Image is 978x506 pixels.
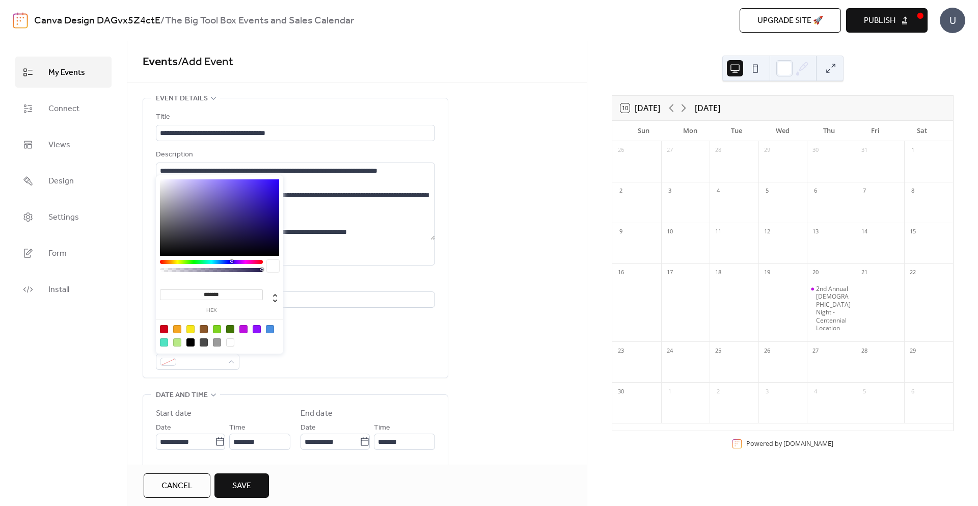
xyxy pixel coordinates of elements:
[907,185,918,197] div: 8
[617,101,664,115] button: 10[DATE]
[186,338,195,347] div: #000000
[806,121,852,141] div: Thu
[229,422,246,434] span: Time
[762,345,773,356] div: 26
[757,15,823,27] span: Upgrade site 🚀
[615,185,627,197] div: 2
[846,8,928,33] button: Publish
[664,345,675,356] div: 24
[213,338,221,347] div: #9B9B9B
[810,185,821,197] div: 6
[173,325,181,333] div: #F5A623
[667,121,713,141] div: Mon
[759,121,806,141] div: Wed
[810,226,821,237] div: 13
[907,267,918,278] div: 22
[144,473,210,498] button: Cancel
[859,226,870,237] div: 14
[143,51,178,73] a: Events
[15,237,112,269] a: Form
[160,11,165,31] b: /
[173,338,181,347] div: #B8E986
[186,325,195,333] div: #F8E71C
[156,422,171,434] span: Date
[740,8,841,33] button: Upgrade site 🚀
[156,111,433,123] div: Title
[864,15,895,27] span: Publish
[810,267,821,278] div: 20
[746,439,833,448] div: Powered by
[253,325,261,333] div: #9013FE
[664,386,675,397] div: 1
[713,226,724,237] div: 11
[48,282,69,298] span: Install
[156,149,433,161] div: Description
[859,345,870,356] div: 28
[620,121,667,141] div: Sun
[907,345,918,356] div: 29
[374,422,390,434] span: Time
[48,101,79,117] span: Connect
[713,386,724,397] div: 2
[713,145,724,156] div: 28
[160,338,168,347] div: #50E3C2
[907,145,918,156] div: 1
[178,51,233,73] span: / Add Event
[48,209,79,225] span: Settings
[213,325,221,333] div: #7ED321
[226,325,234,333] div: #417505
[907,386,918,397] div: 6
[15,57,112,88] a: My Events
[859,386,870,397] div: 5
[810,345,821,356] div: 27
[783,439,833,448] a: [DOMAIN_NAME]
[301,422,316,434] span: Date
[664,267,675,278] div: 17
[239,325,248,333] div: #BD10E0
[156,389,208,402] span: Date and time
[48,137,70,153] span: Views
[15,201,112,232] a: Settings
[160,308,263,313] label: hex
[907,226,918,237] div: 15
[615,145,627,156] div: 26
[695,102,720,114] div: [DATE]
[266,325,274,333] div: #4A90E2
[48,173,74,189] span: Design
[48,246,67,261] span: Form
[664,145,675,156] div: 27
[200,338,208,347] div: #4A4A4A
[156,408,192,420] div: Start date
[899,121,945,141] div: Sat
[810,145,821,156] div: 30
[664,226,675,237] div: 10
[15,93,112,124] a: Connect
[15,165,112,196] a: Design
[34,11,160,31] a: Canva Design DAGvx5Z4ctE
[615,386,627,397] div: 30
[762,386,773,397] div: 3
[156,93,208,105] span: Event details
[165,11,354,31] b: The Big Tool Box Events and Sales Calendar
[15,274,112,305] a: Install
[713,345,724,356] div: 25
[940,8,965,33] div: U
[615,345,627,356] div: 23
[859,267,870,278] div: 21
[852,121,899,141] div: Fri
[161,480,193,492] span: Cancel
[664,185,675,197] div: 3
[615,267,627,278] div: 16
[301,408,333,420] div: End date
[615,226,627,237] div: 9
[160,325,168,333] div: #D0021B
[232,480,251,492] span: Save
[214,473,269,498] button: Save
[816,285,852,333] div: 2nd Annual [DEMOGRAPHIC_DATA] Night - Centennial Location
[156,278,433,290] div: Location
[15,129,112,160] a: Views
[810,386,821,397] div: 4
[713,121,759,141] div: Tue
[48,65,85,81] span: My Events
